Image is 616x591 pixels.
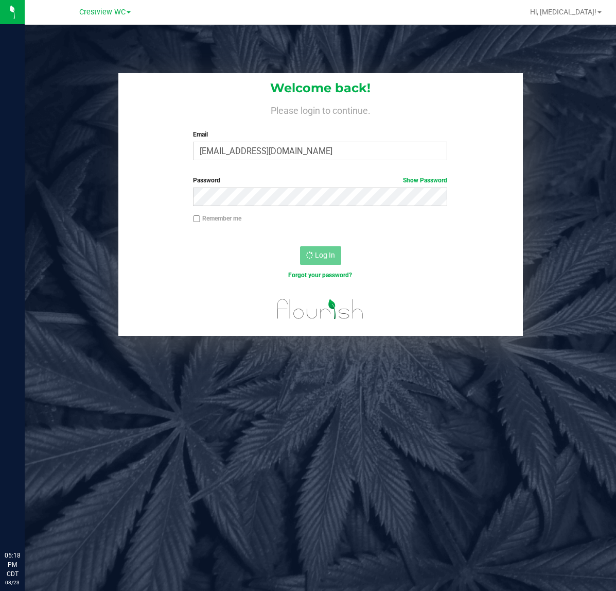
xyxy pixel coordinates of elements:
[5,551,20,579] p: 05:18 PM CDT
[193,130,447,139] label: Email
[403,177,447,184] a: Show Password
[5,579,20,586] p: 08/23
[118,103,523,115] h4: Please login to continue.
[193,177,220,184] span: Password
[270,291,371,328] img: flourish_logo.svg
[300,246,341,265] button: Log In
[315,251,335,259] span: Log In
[79,8,126,16] span: Crestview WC
[118,81,523,95] h1: Welcome back!
[288,272,352,279] a: Forgot your password?
[193,214,241,223] label: Remember me
[530,8,596,16] span: Hi, [MEDICAL_DATA]!
[193,215,200,223] input: Remember me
